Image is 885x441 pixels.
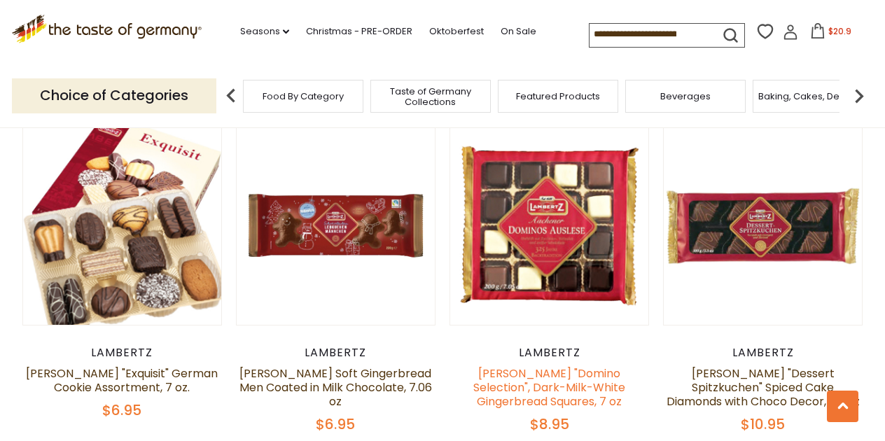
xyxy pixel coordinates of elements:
button: $20.9 [801,23,860,44]
span: $8.95 [530,414,569,434]
img: Lambertz "Domino Selection", Dark-Milk-White Gingerbread Squares, 7 oz [450,127,648,325]
a: Beverages [660,91,711,101]
img: Lambertz "Dessert Spitzkuchen" Spiced Cake Diamonds with Choco Decor, 3.5 oz [664,127,862,325]
a: Food By Category [263,91,344,101]
span: $6.95 [102,400,141,420]
a: On Sale [501,24,536,39]
div: Lambertz [663,346,863,360]
a: [PERSON_NAME] "Exquisit" German Cookie Assortment, 7 oz. [26,365,218,395]
a: Seasons [240,24,289,39]
img: next arrow [845,82,873,110]
a: [PERSON_NAME] "Domino Selection", Dark-Milk-White Gingerbread Squares, 7 oz [473,365,625,409]
a: [PERSON_NAME] Soft Gingerbread Men Coated in Milk Chocolate, 7.06 oz [239,365,432,409]
img: previous arrow [217,82,245,110]
a: Oktoberfest [429,24,484,39]
div: Lambertz [22,346,222,360]
p: Choice of Categories [12,78,216,113]
img: Lambertz Soft Gingerbread Men Coated in Milk Chocolate, 7.06 oz [237,127,435,325]
span: $20.9 [828,25,851,37]
img: Lambertz "Exquisit" German Cookie Assortment, 7 oz. [23,127,221,325]
div: Lambertz [236,346,435,360]
a: Featured Products [516,91,600,101]
a: Christmas - PRE-ORDER [306,24,412,39]
span: $10.95 [741,414,785,434]
div: Lambertz [450,346,649,360]
a: Baking, Cakes, Desserts [758,91,867,101]
a: Taste of Germany Collections [375,86,487,107]
span: $6.95 [316,414,355,434]
a: [PERSON_NAME] "Dessert Spitzkuchen" Spiced Cake Diamonds with Choco Decor, 3.5 oz [667,365,860,409]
